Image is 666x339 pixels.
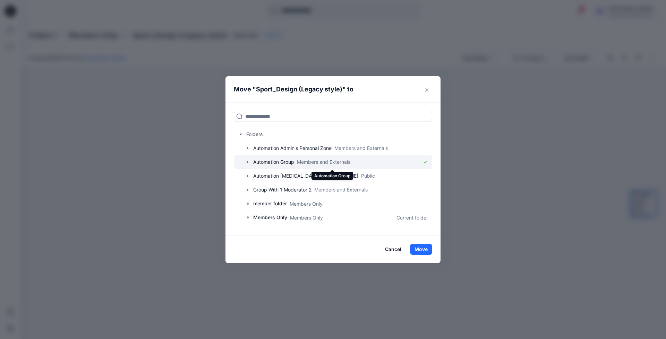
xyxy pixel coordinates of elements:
p: Members Only [290,214,323,221]
header: Move " " to [225,76,430,102]
p: Current folder [396,214,428,221]
button: Cancel [381,244,406,255]
button: Close [421,84,432,96]
p: Members Only [253,213,287,222]
p: member folder [253,199,287,208]
button: Move [410,244,432,255]
p: Members Only [290,200,323,207]
p: Sport_Design (Legacy style) [256,84,342,94]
